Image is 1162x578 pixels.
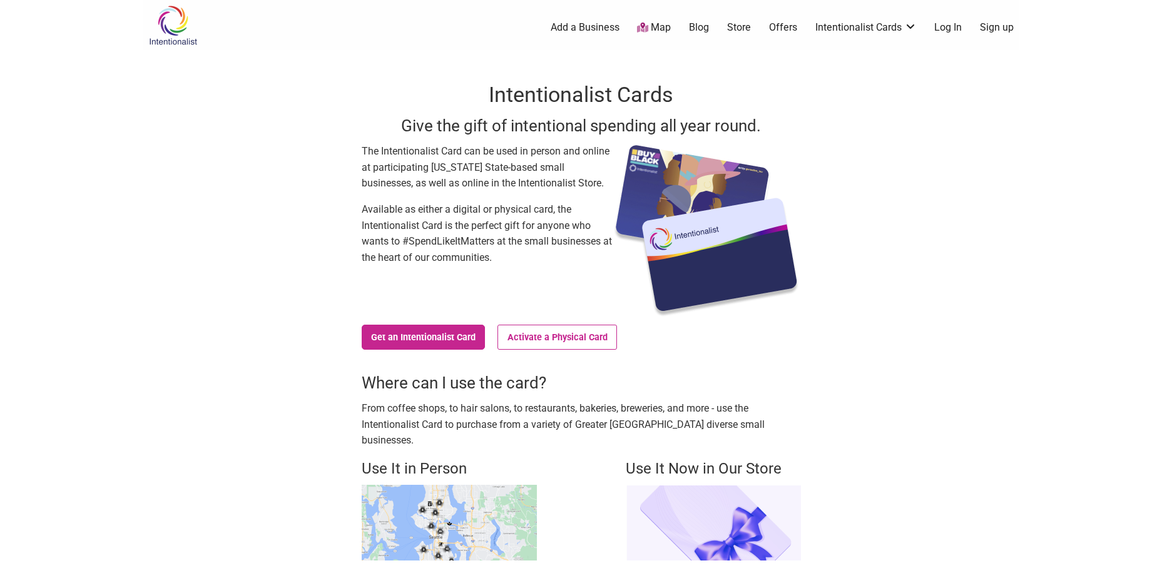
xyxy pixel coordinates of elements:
a: Get an Intentionalist Card [362,325,486,350]
a: Sign up [980,21,1014,34]
a: Blog [689,21,709,34]
img: Buy Black map [362,485,537,560]
a: Add a Business [551,21,619,34]
img: Intentionalist Store [626,485,801,560]
h4: Use It Now in Our Store [626,459,801,480]
h3: Give the gift of intentional spending all year round. [362,114,801,137]
img: Intentionalist [143,5,203,46]
p: Available as either a digital or physical card, the Intentionalist Card is the perfect gift for a... [362,201,612,265]
a: Activate a Physical Card [497,325,617,350]
a: Map [637,21,671,35]
a: Offers [769,21,797,34]
img: Intentionalist Card [612,143,801,318]
p: The Intentionalist Card can be used in person and online at participating [US_STATE] State-based ... [362,143,612,191]
a: Intentionalist Cards [815,21,917,34]
h1: Intentionalist Cards [362,80,801,110]
a: Log In [934,21,962,34]
a: Store [727,21,751,34]
p: From coffee shops, to hair salons, to restaurants, bakeries, breweries, and more - use the Intent... [362,400,801,449]
h3: Where can I use the card? [362,372,801,394]
h4: Use It in Person [362,459,537,480]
